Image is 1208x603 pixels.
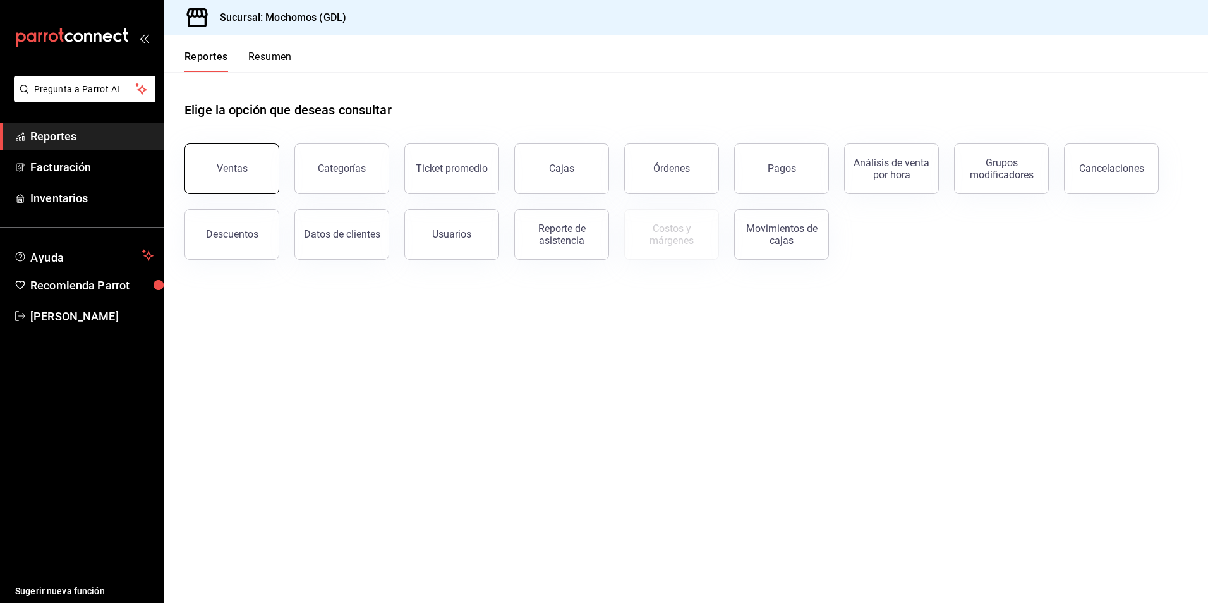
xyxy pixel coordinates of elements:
[1079,162,1144,174] div: Cancelaciones
[304,228,380,240] div: Datos de clientes
[844,143,939,194] button: Análisis de venta por hora
[217,162,248,174] div: Ventas
[1064,143,1159,194] button: Cancelaciones
[206,228,258,240] div: Descuentos
[514,143,609,194] a: Cajas
[139,33,149,43] button: open_drawer_menu
[624,209,719,260] button: Contrata inventarios para ver este reporte
[294,143,389,194] button: Categorías
[184,51,292,72] div: navigation tabs
[184,51,228,72] button: Reportes
[184,143,279,194] button: Ventas
[30,248,137,263] span: Ayuda
[742,222,821,247] div: Movimientos de cajas
[30,190,154,207] span: Inventarios
[624,143,719,194] button: Órdenes
[30,308,154,325] span: [PERSON_NAME]
[549,161,575,176] div: Cajas
[404,209,499,260] button: Usuarios
[294,209,389,260] button: Datos de clientes
[514,209,609,260] button: Reporte de asistencia
[210,10,346,25] h3: Sucursal: Mochomos (GDL)
[318,162,366,174] div: Categorías
[416,162,488,174] div: Ticket promedio
[852,157,931,181] div: Análisis de venta por hora
[734,209,829,260] button: Movimientos de cajas
[432,228,471,240] div: Usuarios
[9,92,155,105] a: Pregunta a Parrot AI
[653,162,690,174] div: Órdenes
[15,585,154,598] span: Sugerir nueva función
[734,143,829,194] button: Pagos
[30,128,154,145] span: Reportes
[768,162,796,174] div: Pagos
[632,222,711,247] div: Costos y márgenes
[954,143,1049,194] button: Grupos modificadores
[30,277,154,294] span: Recomienda Parrot
[34,83,136,96] span: Pregunta a Parrot AI
[248,51,292,72] button: Resumen
[962,157,1041,181] div: Grupos modificadores
[14,76,155,102] button: Pregunta a Parrot AI
[184,209,279,260] button: Descuentos
[522,222,601,247] div: Reporte de asistencia
[30,159,154,176] span: Facturación
[184,100,392,119] h1: Elige la opción que deseas consultar
[404,143,499,194] button: Ticket promedio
